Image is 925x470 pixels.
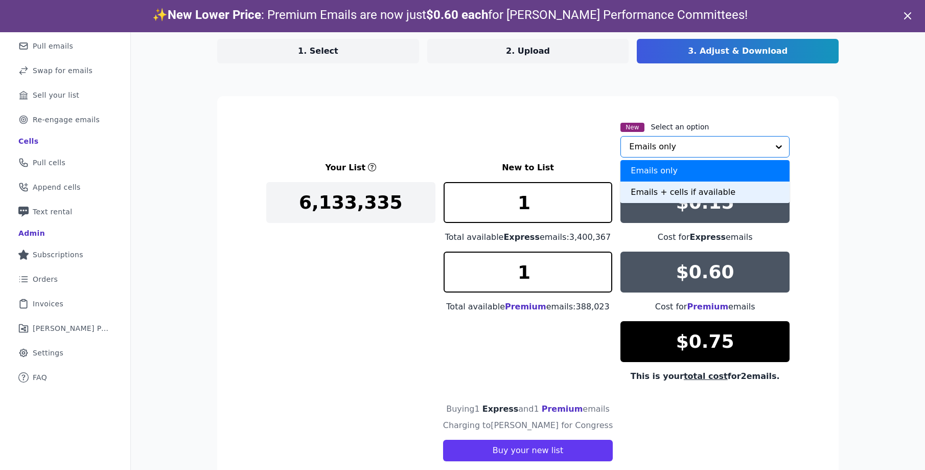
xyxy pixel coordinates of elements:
[446,403,610,415] h4: Buying 1 and 1 emails
[690,232,726,242] span: Express
[33,299,63,309] span: Invoices
[325,162,365,174] h3: Your List
[443,419,613,432] h4: Charging to [PERSON_NAME] for Congress
[620,182,790,203] div: Emails + cells if available
[444,301,613,313] div: Total available emails: 388,023
[505,302,546,311] span: Premium
[620,370,790,383] div: This is your for 2 emails.
[299,192,403,213] p: 6,133,335
[637,39,839,63] a: 3. Adjust & Download
[33,348,63,358] span: Settings
[542,404,583,414] span: Premium
[676,331,734,352] p: $0.75
[8,366,122,389] a: FAQ
[33,250,83,260] span: Subscriptions
[33,207,73,217] span: Text rental
[503,232,540,242] span: Express
[8,59,122,82] a: Swap for emails
[688,45,788,57] p: 3. Adjust & Download
[684,371,728,381] span: total cost
[8,243,122,266] a: Subscriptions
[217,39,419,63] a: 1. Select
[18,136,38,146] div: Cells
[444,231,613,243] div: Total available emails: 3,400,367
[33,90,79,100] span: Sell your list
[8,200,122,223] a: Text rental
[651,122,709,132] label: Select an option
[8,108,122,131] a: Re-engage emails
[298,45,338,57] p: 1. Select
[676,262,734,282] p: $0.60
[427,39,629,63] a: 2. Upload
[444,162,613,174] h3: New to List
[33,41,73,51] span: Pull emails
[33,115,100,125] span: Re-engage emails
[8,293,122,315] a: Invoices
[443,440,613,461] button: Buy your new list
[33,274,58,284] span: Orders
[620,123,644,132] span: New
[620,301,790,313] div: Cost for emails
[8,317,122,340] a: [PERSON_NAME] Performance
[33,65,92,76] span: Swap for emails
[8,84,122,106] a: Sell your list
[8,35,122,57] a: Pull emails
[8,268,122,290] a: Orders
[620,231,790,243] div: Cost for emails
[506,45,550,57] p: 2. Upload
[18,228,45,238] div: Admin
[33,323,110,333] span: [PERSON_NAME] Performance
[620,160,790,182] div: Emails only
[8,151,122,174] a: Pull cells
[482,404,519,414] span: Express
[687,302,728,311] span: Premium
[8,342,122,364] a: Settings
[33,372,47,383] span: FAQ
[33,182,81,192] span: Append cells
[33,158,65,168] span: Pull cells
[8,176,122,198] a: Append cells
